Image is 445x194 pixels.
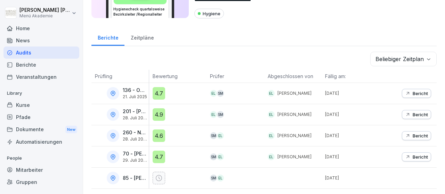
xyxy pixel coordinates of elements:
[268,153,275,160] div: EL
[217,90,224,97] div: SM
[3,99,79,111] a: Kurse
[3,88,79,99] p: Library
[277,111,311,118] p: [PERSON_NAME]
[277,154,311,160] p: [PERSON_NAME]
[402,131,431,140] button: Bericht
[217,153,224,160] div: EL
[268,90,275,97] div: EL
[325,111,379,118] p: [DATE]
[3,136,79,148] a: Automatisierungen
[3,59,79,71] a: Berichte
[268,132,275,139] div: EL
[210,132,217,139] div: SM
[194,9,224,18] div: Hygiene
[123,151,147,157] p: 70 - [PERSON_NAME] Casino [GEOGRAPHIC_DATA]
[123,87,147,93] p: 136 - OWS Bard Emden
[91,28,124,46] a: Berichte
[123,137,147,142] p: 28. Juli 2025
[3,123,79,136] div: Dokumente
[325,175,379,181] p: [DATE]
[19,14,70,18] p: Menü Akademie
[113,7,167,17] h3: Hygienecheck quartalsweise Bezirksleiter /Regionalleiter
[277,90,311,96] p: [PERSON_NAME]
[210,153,217,160] div: SM
[3,47,79,59] a: Audits
[210,175,217,182] div: SM
[207,70,264,83] th: Prüfer
[277,133,311,139] p: [PERSON_NAME]
[413,133,428,138] p: Bericht
[402,110,431,119] button: Bericht
[217,132,224,139] div: EL
[3,22,79,34] a: Home
[268,73,318,80] p: Abgeschlossen von
[413,154,428,160] p: Bericht
[325,154,379,160] p: [DATE]
[65,126,77,134] div: New
[153,129,165,142] div: 4.6
[402,152,431,161] button: Bericht
[123,130,147,136] p: 260 - Nowebau Trauco Großefehn
[123,116,147,120] p: 28. Juli 2025
[123,109,147,115] p: 201 - [PERSON_NAME] 6 [GEOGRAPHIC_DATA]
[3,176,79,188] a: Gruppen
[3,123,79,136] a: DokumenteNew
[268,111,275,118] div: EL
[210,90,217,97] div: EL
[3,111,79,123] a: Pfade
[3,34,79,47] a: News
[210,111,217,118] div: EL
[153,87,165,100] div: 4.7
[413,112,428,117] p: Bericht
[95,73,145,80] p: Prüfling
[3,164,79,176] a: Mitarbeiter
[325,133,379,139] p: [DATE]
[217,175,224,182] div: EL
[413,91,428,96] p: Bericht
[217,111,224,118] div: SM
[325,90,379,96] p: [DATE]
[123,94,147,99] p: 21. Juli 2025
[123,158,147,163] p: 29. Juli 2025
[402,89,431,98] button: Bericht
[153,73,203,80] p: Bewertung
[123,175,147,181] p: 85 - [PERSON_NAME]
[322,70,379,83] th: Fällig am:
[3,153,79,164] p: People
[153,151,165,163] div: 4.7
[3,71,79,83] a: Veranstaltungen
[153,108,165,121] div: 4.9
[19,7,70,13] p: [PERSON_NAME] [PERSON_NAME]
[124,28,160,46] a: Zeitpläne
